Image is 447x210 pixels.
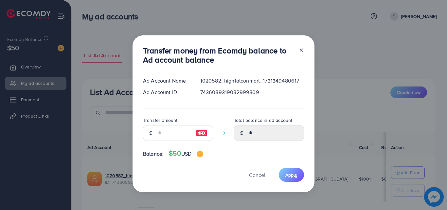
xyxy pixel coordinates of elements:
span: USD [181,150,191,157]
span: Cancel [249,171,265,179]
span: Apply [285,172,297,178]
h4: $50 [169,149,203,158]
div: 1020582_highfalconmart_1731349480617 [195,77,309,85]
h3: Transfer money from Ecomdy balance to Ad account balance [143,46,294,65]
label: Total balance in ad account [234,117,292,124]
div: 7436089319082999809 [195,88,309,96]
img: image [197,151,203,157]
button: Cancel [241,168,274,182]
img: image [196,129,207,137]
button: Apply [279,168,304,182]
span: Balance: [143,150,164,158]
div: Ad Account ID [138,88,195,96]
label: Transfer amount [143,117,177,124]
div: Ad Account Name [138,77,195,85]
